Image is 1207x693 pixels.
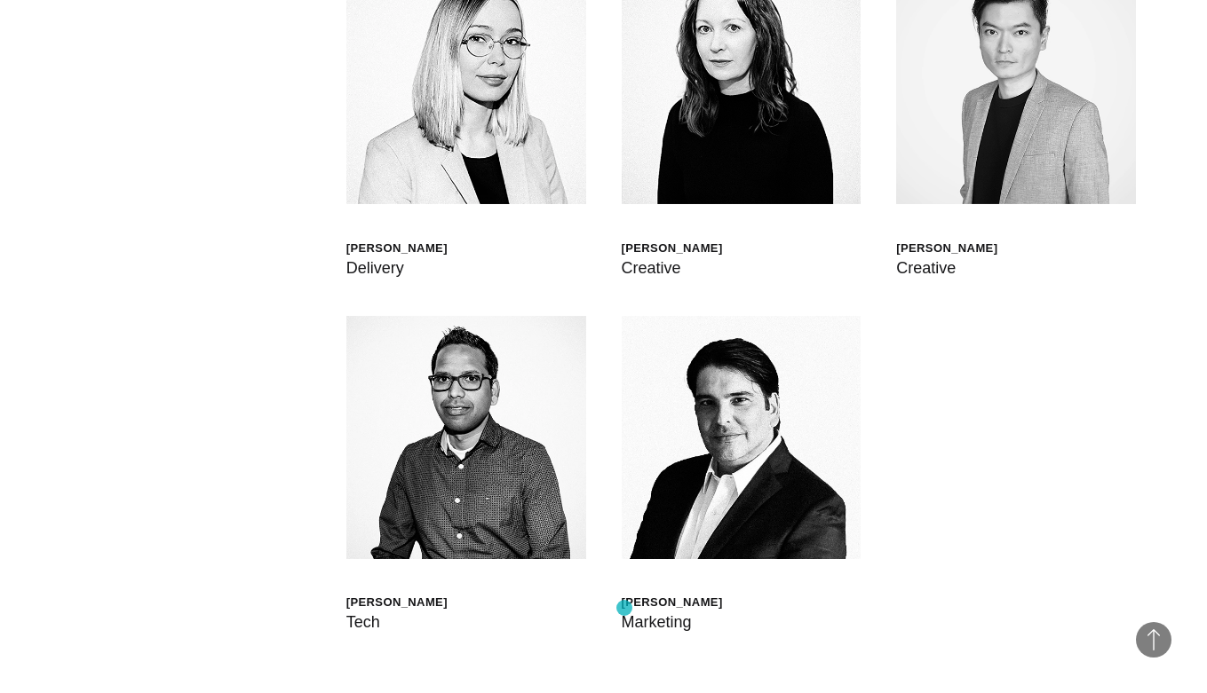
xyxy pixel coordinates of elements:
[346,595,448,610] div: [PERSON_NAME]
[622,240,723,256] div: [PERSON_NAME]
[1136,622,1171,658] button: Back to Top
[346,316,586,559] img: Santhana Krishnan
[622,256,723,280] div: Creative
[346,240,448,256] div: [PERSON_NAME]
[896,256,997,280] div: Creative
[346,610,448,634] div: Tech
[896,240,997,256] div: [PERSON_NAME]
[346,256,448,280] div: Delivery
[622,595,723,610] div: [PERSON_NAME]
[622,610,723,634] div: Marketing
[622,316,862,559] img: Mauricio Sauma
